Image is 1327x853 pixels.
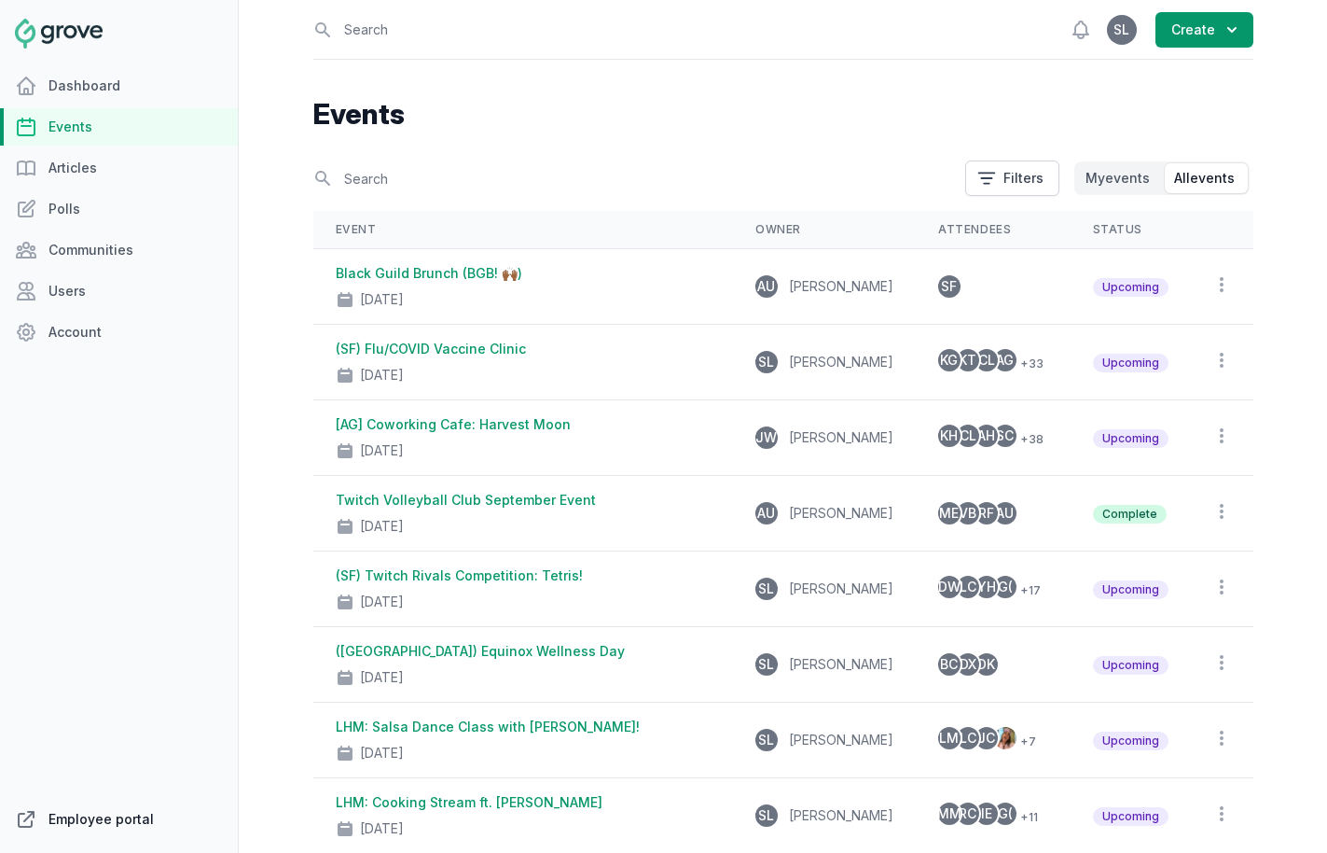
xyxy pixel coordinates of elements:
[360,517,404,536] div: [DATE]
[758,809,774,822] span: SL
[960,658,976,671] span: DX
[1174,169,1235,188] span: All events
[940,429,958,442] span: KH
[789,656,893,672] span: [PERSON_NAME]
[939,507,959,520] span: ME
[789,429,893,445] span: [PERSON_NAME]
[1013,806,1038,829] span: + 11
[336,567,583,583] a: (SF) Twitch Rivals Competition: Tetris!
[1093,732,1168,750] span: Upcoming
[336,341,526,357] a: (SF) Flu/COVID Vaccine Clinic
[977,658,995,671] span: DK
[960,732,976,745] span: LC
[937,807,961,820] span: MM
[1013,731,1036,753] span: + 7
[938,580,961,594] span: DW
[977,580,996,594] span: YH
[977,429,995,442] span: AH
[959,354,976,367] span: KT
[789,732,893,748] span: [PERSON_NAME]
[313,162,954,195] input: Search
[733,211,916,249] th: Owner
[998,807,1013,820] span: G(
[360,441,404,460] div: [DATE]
[1093,429,1168,448] span: Upcoming
[758,582,774,595] span: SL
[1093,354,1168,372] span: Upcoming
[1093,278,1168,297] span: Upcoming
[1165,163,1248,193] button: Allevents
[1013,353,1044,375] span: + 33
[996,429,1014,442] span: SC
[789,278,893,294] span: [PERSON_NAME]
[996,354,1014,367] span: AG
[789,807,893,823] span: [PERSON_NAME]
[1093,656,1168,675] span: Upcoming
[1076,163,1163,193] button: Myevents
[939,732,959,745] span: LM
[313,211,733,249] th: Event
[758,658,774,671] span: SL
[789,505,893,521] span: [PERSON_NAME]
[978,354,995,367] span: CL
[758,734,774,747] span: SL
[1013,428,1044,451] span: + 38
[1093,580,1168,599] span: Upcoming
[336,794,602,810] a: LHM: Cooking Stream ft. [PERSON_NAME]
[15,19,103,49] img: Grove
[1113,23,1129,36] span: SL
[940,354,958,367] span: KG
[313,97,1253,131] h1: Events
[789,580,893,596] span: [PERSON_NAME]
[959,507,976,520] span: VB
[757,507,775,520] span: AU
[789,354,893,370] span: [PERSON_NAME]
[360,819,404,838] div: [DATE]
[1093,505,1167,524] span: Complete
[960,429,976,442] span: CL
[996,507,1014,520] span: AU
[360,290,404,309] div: [DATE]
[755,431,777,444] span: JW
[1071,211,1191,249] th: Status
[1013,580,1041,602] span: + 17
[965,161,1059,196] button: Filters
[977,732,995,745] span: JC
[758,356,774,369] span: SL
[360,744,404,762] div: [DATE]
[941,280,957,293] span: SF
[360,593,404,611] div: [DATE]
[336,719,640,734] a: LHM: Salsa Dance Class with [PERSON_NAME]!
[916,211,1071,249] th: Attendees
[981,807,992,820] span: IE
[360,668,404,687] div: [DATE]
[940,658,958,671] span: BC
[960,580,976,594] span: LC
[959,807,976,820] span: RC
[1085,169,1150,188] span: My events
[336,265,522,281] a: Black Guild Brunch (BGB! 🙌🏾)
[336,416,571,432] a: [AG] Coworking Cafe: Harvest Moon
[336,643,625,659] a: ([GEOGRAPHIC_DATA]) Equinox Wellness Day
[998,580,1013,594] span: G(
[360,366,404,385] div: [DATE]
[1155,12,1253,48] button: Create
[978,507,994,520] span: RF
[1107,15,1137,45] button: SL
[336,492,596,508] a: Twitch Volleyball Club September Event
[757,280,775,293] span: AU
[1093,807,1168,826] span: Upcoming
